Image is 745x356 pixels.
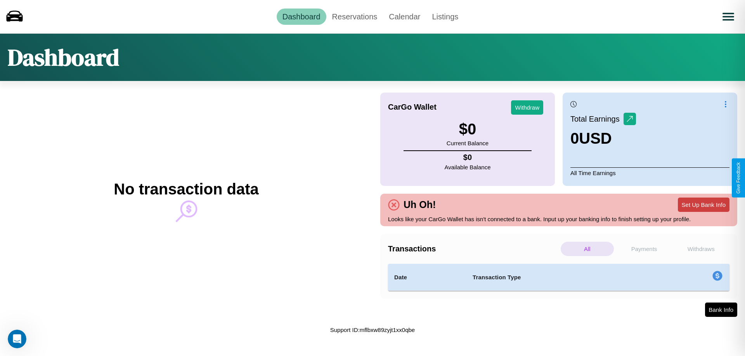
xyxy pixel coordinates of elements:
[511,100,543,115] button: Withdraw
[447,120,489,138] h3: $ 0
[445,162,491,172] p: Available Balance
[570,167,729,178] p: All Time Earnings
[674,242,728,256] p: Withdraws
[705,303,737,317] button: Bank Info
[445,153,491,162] h4: $ 0
[570,112,624,126] p: Total Earnings
[114,181,258,198] h2: No transaction data
[326,9,383,25] a: Reservations
[394,273,460,282] h4: Date
[388,244,559,253] h4: Transactions
[447,138,489,148] p: Current Balance
[678,198,729,212] button: Set Up Bank Info
[388,103,437,112] h4: CarGo Wallet
[8,330,26,348] iframe: Intercom live chat
[561,242,614,256] p: All
[736,162,741,194] div: Give Feedback
[570,130,636,147] h3: 0 USD
[400,199,440,210] h4: Uh Oh!
[618,242,671,256] p: Payments
[330,325,415,335] p: Support ID: mflbxw89zyjt1xx0qbe
[277,9,326,25] a: Dashboard
[8,41,119,73] h1: Dashboard
[388,214,729,224] p: Looks like your CarGo Wallet has isn't connected to a bank. Input up your banking info to finish ...
[388,264,729,291] table: simple table
[717,6,739,28] button: Open menu
[426,9,464,25] a: Listings
[383,9,426,25] a: Calendar
[473,273,649,282] h4: Transaction Type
